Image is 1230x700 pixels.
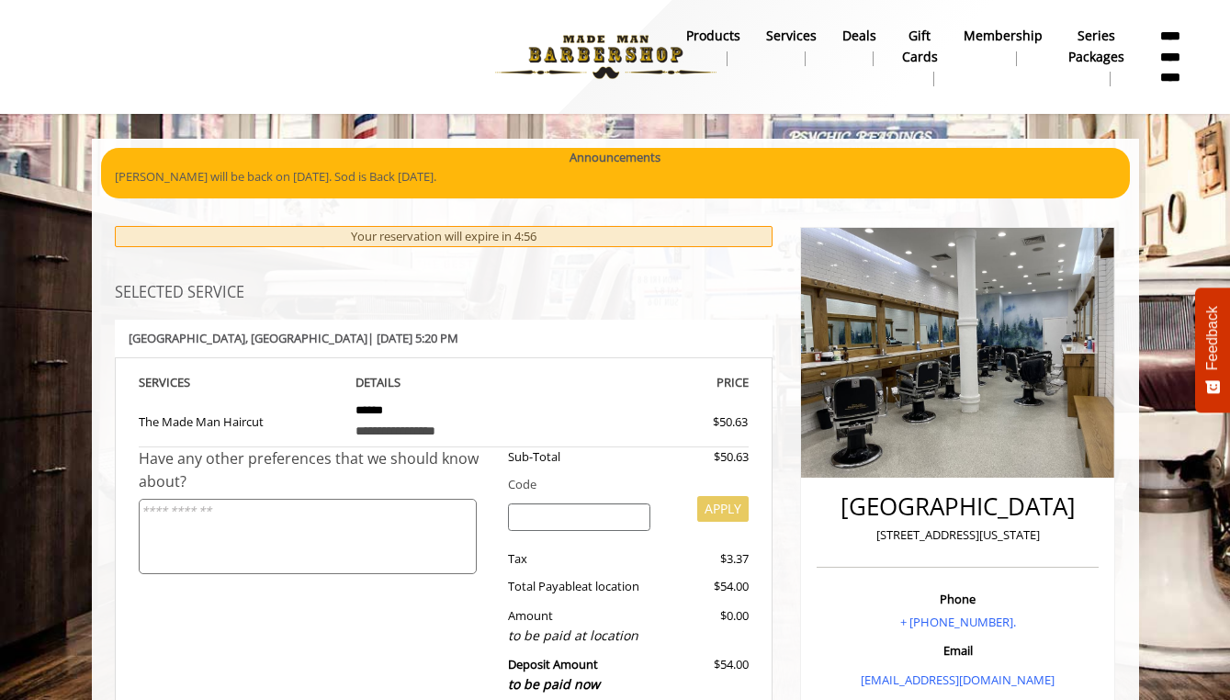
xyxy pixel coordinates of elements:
div: Your reservation will expire in 4:56 [115,226,773,247]
b: gift cards [902,26,938,67]
th: PRICE [546,372,750,393]
b: Membership [964,26,1043,46]
div: $54.00 [664,577,749,596]
span: , [GEOGRAPHIC_DATA] [245,330,367,346]
img: Made Man Barbershop logo [480,6,732,107]
b: Series packages [1068,26,1124,67]
div: Total Payable [494,577,664,596]
a: Productsproducts [673,23,753,71]
b: [GEOGRAPHIC_DATA] | [DATE] 5:20 PM [129,330,458,346]
h3: SELECTED SERVICE [115,285,773,301]
span: at location [581,578,639,594]
div: Sub-Total [494,447,664,467]
a: Series packagesSeries packages [1055,23,1137,91]
a: MembershipMembership [951,23,1055,71]
span: to be paid now [508,675,600,693]
div: Have any other preferences that we should know about? [139,447,495,494]
p: [STREET_ADDRESS][US_STATE] [821,525,1094,545]
h2: [GEOGRAPHIC_DATA] [821,493,1094,520]
a: + [PHONE_NUMBER]. [900,614,1016,630]
span: S [184,374,190,390]
div: to be paid at location [508,626,650,646]
button: Feedback - Show survey [1195,288,1230,412]
b: Announcements [570,148,660,167]
b: Services [766,26,817,46]
div: $54.00 [664,655,749,694]
a: [EMAIL_ADDRESS][DOMAIN_NAME] [861,672,1055,688]
button: APPLY [697,496,749,522]
div: $0.00 [664,606,749,646]
div: $50.63 [664,447,749,467]
h3: Email [821,644,1094,657]
h3: Phone [821,593,1094,605]
a: Gift cardsgift cards [889,23,951,91]
span: Feedback [1204,306,1221,370]
th: DETAILS [342,372,546,393]
a: DealsDeals [829,23,889,71]
td: The Made Man Haircut [139,392,343,446]
a: ServicesServices [753,23,829,71]
div: Tax [494,549,664,569]
p: [PERSON_NAME] will be back on [DATE]. Sod is Back [DATE]. [115,167,1116,186]
b: Deals [842,26,876,46]
div: $3.37 [664,549,749,569]
b: Deposit Amount [508,656,600,693]
div: Code [494,475,749,494]
div: $50.63 [647,412,748,432]
th: SERVICE [139,372,343,393]
div: Amount [494,606,664,646]
b: products [686,26,740,46]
